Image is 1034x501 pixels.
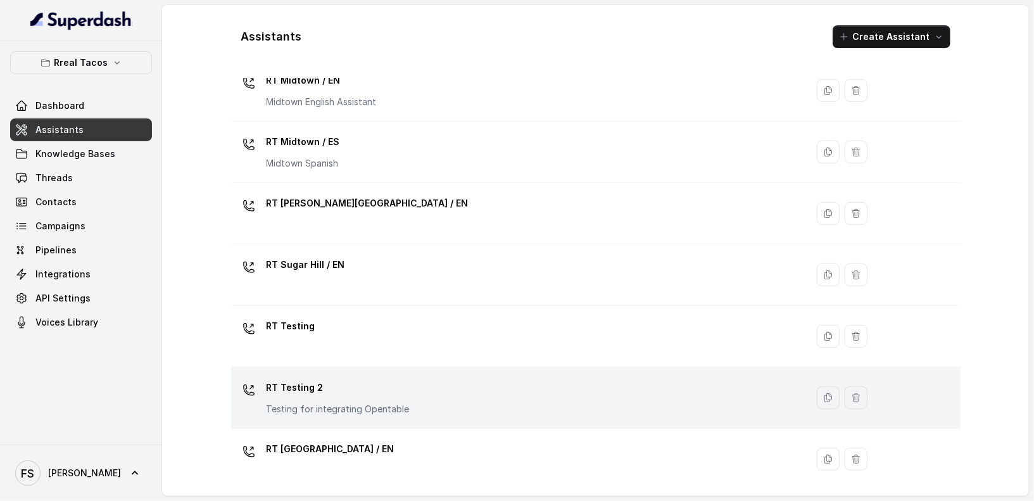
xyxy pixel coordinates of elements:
a: Pipelines [10,239,152,262]
a: Campaigns [10,215,152,238]
button: Rreal Tacos [10,51,152,74]
img: light.svg [30,10,132,30]
text: FS [22,467,35,480]
span: Voices Library [35,316,98,329]
p: RT Midtown / EN [267,70,377,91]
span: API Settings [35,292,91,305]
a: Dashboard [10,94,152,117]
button: Create Assistant [833,25,950,48]
span: Pipelines [35,244,77,257]
a: Assistants [10,118,152,141]
a: Knowledge Bases [10,143,152,165]
span: Assistants [35,124,84,136]
span: [PERSON_NAME] [48,467,121,479]
span: Campaigns [35,220,85,232]
a: Threads [10,167,152,189]
a: API Settings [10,287,152,310]
p: Midtown Spanish [267,157,340,170]
p: Midtown English Assistant [267,96,377,108]
a: [PERSON_NAME] [10,455,152,491]
p: RT [GEOGRAPHIC_DATA] / EN [267,439,394,459]
span: Integrations [35,268,91,281]
p: RT Midtown / ES [267,132,340,152]
h1: Assistants [241,27,302,47]
span: Threads [35,172,73,184]
a: Contacts [10,191,152,213]
p: Testing for integrating Opentable [267,403,410,415]
span: Dashboard [35,99,84,112]
p: Rreal Tacos [54,55,108,70]
p: RT [PERSON_NAME][GEOGRAPHIC_DATA] / EN [267,193,469,213]
a: Voices Library [10,311,152,334]
p: RT Testing 2 [267,377,410,398]
span: Knowledge Bases [35,148,115,160]
p: RT Testing [267,316,315,336]
a: Integrations [10,263,152,286]
p: RT Sugar Hill / EN [267,255,345,275]
span: Contacts [35,196,77,208]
